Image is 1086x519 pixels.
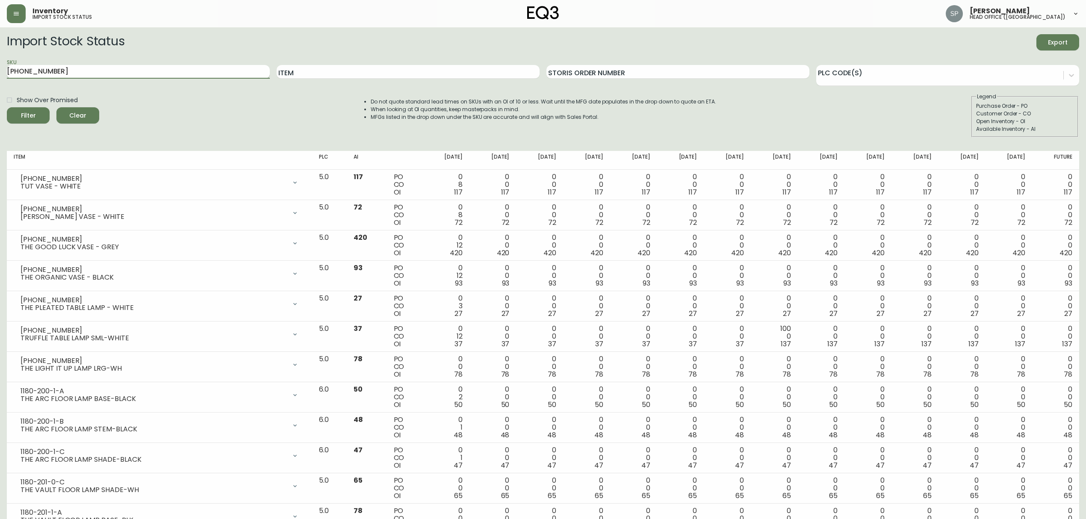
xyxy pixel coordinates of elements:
td: 5.0 [312,321,347,352]
div: 0 0 [945,325,979,348]
div: 0 0 [851,264,885,287]
span: 37 [689,339,697,349]
div: 0 0 [429,355,463,378]
div: THE ARC FLOOR LAMP SHADE-BLACK [21,456,286,463]
span: 420 [543,248,556,258]
span: 420 [497,248,510,258]
span: 420 [684,248,697,258]
div: 0 0 [523,325,556,348]
span: 420 [1012,248,1025,258]
div: [PHONE_NUMBER]TUT VASE - WHITE [14,173,305,192]
legend: Legend [976,93,997,100]
div: 0 0 [476,355,510,378]
span: 137 [1015,339,1025,349]
span: 78 [829,369,838,379]
div: [PHONE_NUMBER]THE GOOD LUCK VASE - GREY [14,234,305,253]
div: 0 0 [992,173,1025,196]
div: 0 0 [1039,295,1072,318]
div: [PHONE_NUMBER] [21,175,286,183]
div: 0 0 [476,234,510,257]
div: 0 12 [429,234,463,257]
span: 72 [642,218,650,227]
span: 78 [735,369,744,379]
div: 0 0 [570,203,603,227]
span: 117 [1017,187,1025,197]
img: logo [527,6,559,20]
div: 0 0 [898,355,932,378]
div: 0 0 [992,325,1025,348]
span: 117 [454,187,463,197]
div: 0 0 [851,234,885,257]
span: [PERSON_NAME] [970,8,1030,15]
span: 117 [970,187,979,197]
span: 93 [596,278,603,288]
div: PO CO [394,355,416,378]
div: 1180-201-1-A [21,509,286,516]
span: 27 [924,309,932,318]
span: 78 [501,369,510,379]
div: 0 0 [1039,203,1072,227]
span: 72 [1064,218,1072,227]
span: 420 [731,248,744,258]
div: 0 0 [711,325,744,348]
div: 0 12 [429,325,463,348]
div: THE GOOD LUCK VASE - GREY [21,243,286,251]
div: PO CO [394,173,416,196]
span: 78 [923,369,932,379]
h5: import stock status [32,15,92,20]
th: [DATE] [704,151,751,170]
div: 0 0 [664,264,697,287]
span: 72 [736,218,744,227]
div: 0 0 [664,355,697,378]
div: 0 0 [711,295,744,318]
div: 0 3 [429,295,463,318]
span: 72 [354,202,362,212]
div: 0 0 [1039,173,1072,196]
span: 93 [643,278,650,288]
span: 93 [924,278,932,288]
button: Clear [56,107,99,124]
span: 27 [354,293,362,303]
div: 0 0 [1039,264,1072,287]
th: [DATE] [563,151,610,170]
div: 0 0 [805,295,838,318]
div: 0 0 [758,355,791,378]
div: 0 0 [570,173,603,196]
div: 0 0 [617,325,650,348]
span: 420 [637,248,650,258]
div: Available Inventory - AI [976,125,1074,133]
span: 78 [1017,369,1025,379]
div: 0 0 [617,234,650,257]
span: 117 [829,187,838,197]
div: PO CO [394,234,416,257]
span: Inventory [32,8,68,15]
span: OI [394,369,401,379]
span: 72 [1017,218,1025,227]
td: 5.0 [312,170,347,200]
div: 100 0 [758,325,791,348]
span: 27 [829,309,838,318]
div: [PERSON_NAME] VASE - WHITE [21,213,286,221]
span: 420 [450,248,463,258]
div: 0 0 [523,234,556,257]
div: [PHONE_NUMBER]THE LIGHT IT UP LAMP LRG-WH [14,355,305,374]
span: 137 [874,339,885,349]
div: 0 0 [945,355,979,378]
span: 72 [454,218,463,227]
span: 78 [688,369,697,379]
div: 0 0 [898,173,932,196]
span: 117 [923,187,932,197]
div: 0 0 [805,173,838,196]
span: 93 [354,263,363,273]
div: 0 0 [476,203,510,227]
div: 1180-200-1-ATHE ARC FLOOR LAMP BASE-BLACK [14,386,305,404]
div: 0 0 [617,203,650,227]
div: 0 0 [851,173,885,196]
div: 0 0 [758,295,791,318]
span: 117 [354,172,363,182]
th: [DATE] [985,151,1032,170]
span: 37 [354,324,362,333]
div: 0 0 [851,355,885,378]
div: 0 0 [664,173,697,196]
div: 0 0 [711,173,744,196]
